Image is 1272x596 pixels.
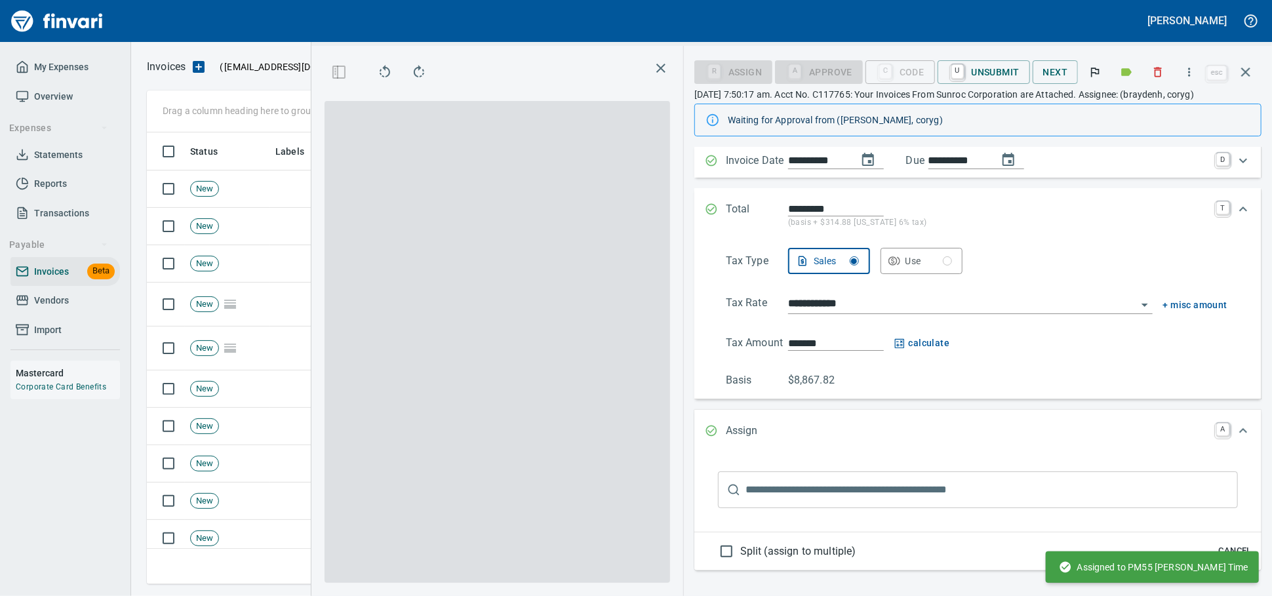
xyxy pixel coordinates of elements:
span: New [191,458,218,470]
div: Expand [694,188,1262,243]
button: Labels [1112,58,1141,87]
span: New [191,420,218,433]
span: Vendors [34,292,69,309]
a: Statements [10,140,120,170]
button: Sales [788,248,870,274]
div: Sales [814,253,859,269]
span: Expenses [9,120,108,136]
span: Import [34,322,62,338]
button: Flag [1081,58,1109,87]
span: Pages Split [219,298,241,309]
h5: [PERSON_NAME] [1148,14,1227,28]
button: More [1175,58,1204,87]
span: Assigned to PM55 [PERSON_NAME] Time [1059,561,1248,574]
span: New [191,383,218,395]
div: Expand [694,145,1262,178]
span: New [191,342,218,355]
span: Invoices [34,264,69,280]
p: Invoice Date [726,153,788,170]
button: Open [1136,296,1154,314]
span: My Expenses [34,59,89,75]
a: Vendors [10,286,120,315]
button: Use [881,248,963,274]
p: (basis + $314.88 [US_STATE] 6% tax) [788,216,1208,229]
a: Overview [10,82,120,111]
span: Next [1043,64,1068,81]
p: Tax Amount [726,335,788,351]
a: My Expenses [10,52,120,82]
span: Cancel [1218,544,1253,559]
p: Drag a column heading here to group the table [163,104,355,117]
p: Basis [726,372,788,388]
span: Unsubmit [948,61,1020,83]
button: Next [1033,60,1079,85]
button: UUnsubmit [938,60,1030,84]
div: Code [865,65,935,76]
button: change date [852,144,884,176]
span: Labels [275,144,321,159]
a: U [951,64,964,79]
span: New [191,183,218,195]
div: Use [905,253,952,269]
button: calculate [894,335,950,351]
span: Status [190,144,218,159]
span: [EMAIL_ADDRESS][DOMAIN_NAME] [223,60,374,73]
p: Invoices [147,59,186,75]
span: Overview [34,89,73,105]
span: Split (assign to multiple) [740,544,856,559]
span: Labels [275,144,304,159]
span: Transactions [34,205,89,222]
button: [PERSON_NAME] [1145,10,1230,31]
button: Expenses [4,116,113,140]
span: Close invoice [1204,56,1262,88]
a: Reports [10,169,120,199]
span: New [191,495,218,507]
p: $8,867.82 [788,372,850,388]
a: InvoicesBeta [10,257,120,287]
span: Payable [9,237,108,253]
button: change due date [993,144,1024,176]
span: New [191,258,218,270]
span: New [191,532,218,545]
span: Status [190,144,235,159]
p: Due [906,153,968,169]
div: Expand [694,453,1262,570]
a: esc [1207,66,1227,80]
p: Assign [726,423,788,440]
a: Import [10,315,120,345]
p: Total [726,201,788,229]
button: + misc amount [1163,297,1227,313]
div: Expand [694,410,1262,453]
button: Cancel [1214,541,1256,561]
button: Discard [1143,58,1172,87]
nav: breadcrumb [147,59,186,75]
a: T [1216,201,1229,214]
a: A [1216,423,1229,436]
span: Pages Split [219,342,241,353]
button: Upload an Invoice [186,59,212,75]
a: Transactions [10,199,120,228]
span: Reports [34,176,67,192]
p: Tax Rate [726,295,788,314]
a: Corporate Card Benefits [16,382,106,391]
span: Beta [87,264,115,279]
p: ( ) [212,60,378,73]
p: [DATE] 7:50:17 am. Acct No. C117765: Your Invoices From Sunroc Corporation are Attached. Assignee... [694,88,1262,101]
div: Expand [694,243,1262,399]
button: Payable [4,233,113,257]
a: D [1216,153,1229,166]
div: Waiting for Approval from ([PERSON_NAME], coryg) [728,108,1250,132]
p: Tax Type [726,253,788,274]
h6: Mastercard [16,366,120,380]
span: New [191,220,218,233]
span: New [191,298,218,311]
div: Coding Required [775,65,863,76]
span: Statements [34,147,83,163]
img: Finvari [8,5,106,37]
